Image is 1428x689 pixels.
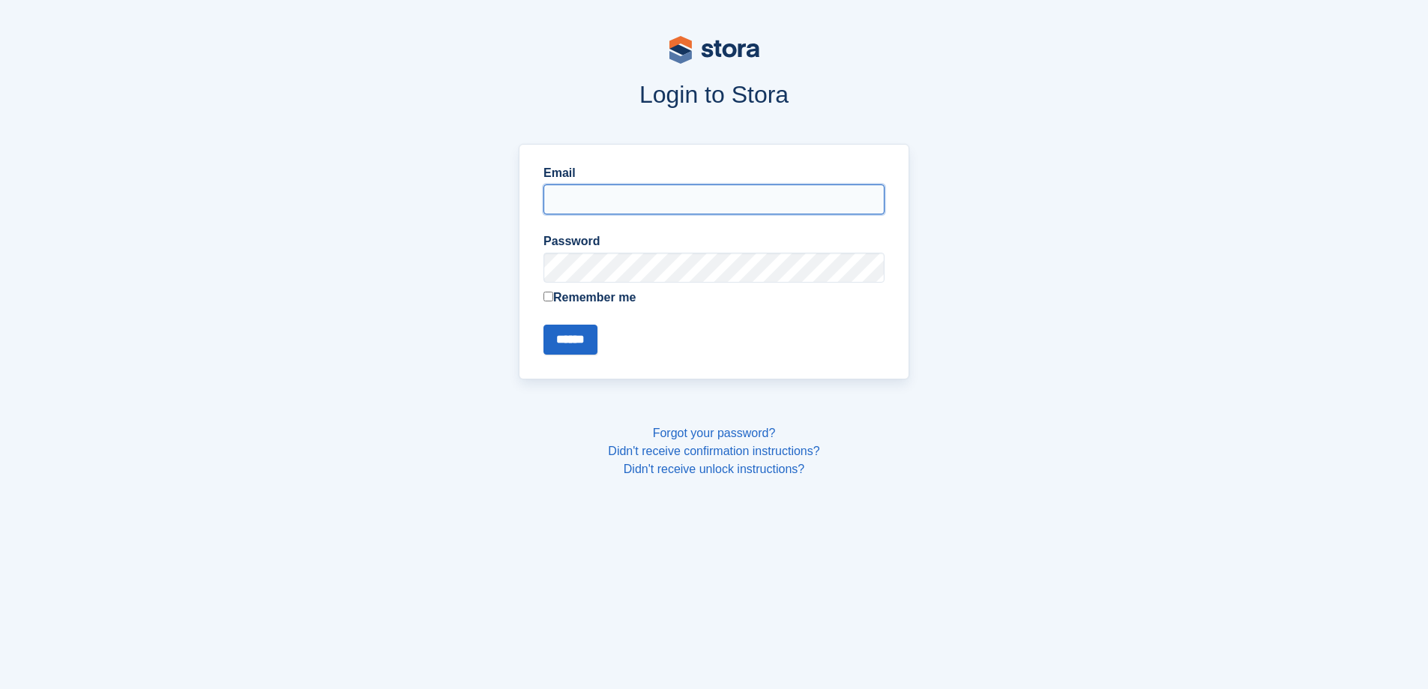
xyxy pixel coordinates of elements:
h1: Login to Stora [233,81,1196,108]
a: Didn't receive confirmation instructions? [608,445,819,457]
a: Forgot your password? [653,427,776,439]
label: Email [543,164,885,182]
a: Didn't receive unlock instructions? [624,463,804,475]
input: Remember me [543,292,553,301]
img: stora-logo-53a41332b3708ae10de48c4981b4e9114cc0af31d8433b30ea865607fb682f29.svg [669,36,759,64]
label: Password [543,232,885,250]
label: Remember me [543,289,885,307]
